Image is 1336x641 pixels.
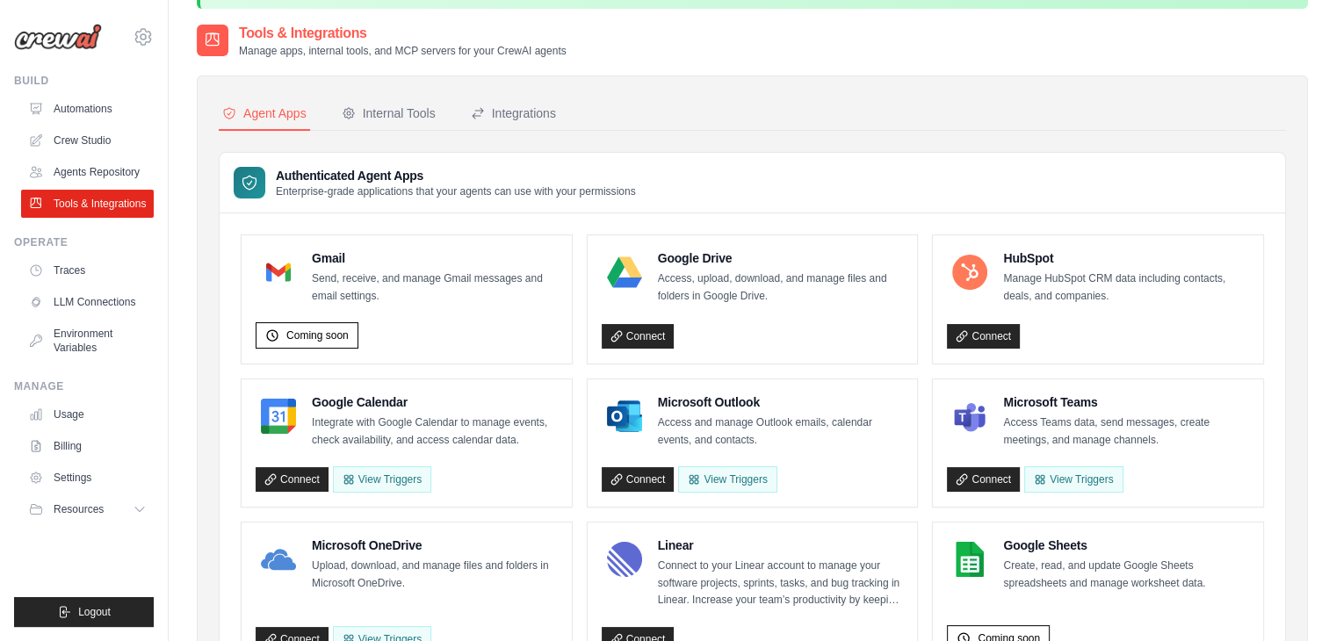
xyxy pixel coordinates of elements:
a: Connect [602,467,675,492]
a: Environment Variables [21,320,154,362]
span: Resources [54,502,104,516]
h4: Gmail [312,249,558,267]
h2: Tools & Integrations [239,23,567,44]
div: Agent Apps [222,104,307,122]
a: Automations [21,95,154,123]
h4: Microsoft OneDrive [312,537,558,554]
a: Connect [947,324,1020,349]
h4: Microsoft Outlook [658,393,904,411]
p: Enterprise-grade applications that your agents can use with your permissions [276,184,636,198]
h4: Google Drive [658,249,904,267]
h4: Google Sheets [1003,537,1249,554]
a: Traces [21,256,154,284]
img: Microsoft Outlook Logo [607,399,642,434]
button: Integrations [467,97,560,131]
span: Logout [78,605,111,619]
div: Internal Tools [342,104,436,122]
h4: HubSpot [1003,249,1249,267]
: View Triggers [1024,466,1123,493]
div: Integrations [471,104,556,122]
a: LLM Connections [21,288,154,316]
a: Tools & Integrations [21,190,154,218]
button: View Triggers [333,466,431,493]
p: Connect to your Linear account to manage your software projects, sprints, tasks, and bug tracking... [658,558,904,609]
a: Connect [602,324,675,349]
a: Billing [21,432,154,460]
div: Operate [14,235,154,249]
p: Access and manage Outlook emails, calendar events, and contacts. [658,414,904,449]
p: Manage HubSpot CRM data including contacts, deals, and companies. [1003,270,1249,305]
img: Microsoft OneDrive Logo [261,542,296,577]
img: Google Calendar Logo [261,399,296,434]
div: Manage [14,379,154,393]
p: Create, read, and update Google Sheets spreadsheets and manage worksheet data. [1003,558,1249,592]
img: Logo [14,24,102,50]
img: HubSpot Logo [952,255,987,290]
a: Crew Studio [21,126,154,155]
h3: Authenticated Agent Apps [276,167,636,184]
a: Settings [21,464,154,492]
a: Agents Repository [21,158,154,186]
a: Usage [21,400,154,429]
span: Coming soon [286,328,349,342]
button: Agent Apps [219,97,310,131]
div: Build [14,74,154,88]
h4: Google Calendar [312,393,558,411]
img: Microsoft Teams Logo [952,399,987,434]
img: Gmail Logo [261,255,296,290]
p: Integrate with Google Calendar to manage events, check availability, and access calendar data. [312,414,558,449]
a: Connect [256,467,329,492]
p: Send, receive, and manage Gmail messages and email settings. [312,270,558,305]
p: Upload, download, and manage files and folders in Microsoft OneDrive. [312,558,558,592]
img: Google Sheets Logo [952,542,987,577]
a: Connect [947,467,1020,492]
button: Logout [14,597,154,627]
h4: Linear [658,537,904,554]
img: Linear Logo [607,542,642,577]
p: Access, upload, download, and manage files and folders in Google Drive. [658,270,904,305]
button: Internal Tools [338,97,439,131]
p: Access Teams data, send messages, create meetings, and manage channels. [1003,414,1249,449]
p: Manage apps, internal tools, and MCP servers for your CrewAI agents [239,44,567,58]
img: Google Drive Logo [607,255,642,290]
button: Resources [21,495,154,523]
h4: Microsoft Teams [1003,393,1249,411]
: View Triggers [678,466,776,493]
